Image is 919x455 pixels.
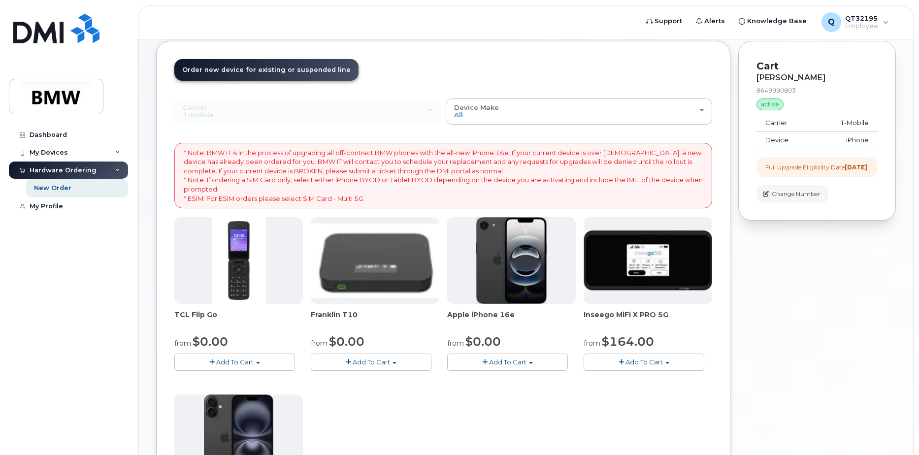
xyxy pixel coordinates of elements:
button: Add To Cart [584,354,704,371]
span: Add To Cart [216,358,254,366]
span: Add To Cart [625,358,663,366]
a: Knowledge Base [732,11,814,31]
small: from [311,339,328,348]
small: from [584,339,600,348]
span: Device Make [454,103,499,111]
span: Change Number [772,190,820,198]
span: Q [828,16,835,28]
span: All [454,111,463,119]
span: Add To Cart [489,358,526,366]
a: Alerts [689,11,732,31]
button: Add To Cart [311,354,431,371]
div: Franklin T10 [311,310,439,329]
span: $164.00 [602,334,654,349]
span: $0.00 [465,334,501,349]
div: active [756,98,784,110]
td: Device [756,131,814,149]
button: Change Number [756,185,828,202]
span: Alerts [704,16,725,26]
td: T-Mobile [814,114,878,132]
span: Employee [845,22,878,30]
button: Add To Cart [447,354,568,371]
strong: [DATE] [845,163,867,171]
img: cut_small_inseego_5G.jpg [584,230,712,291]
span: QT32195 [845,14,878,22]
span: Knowledge Base [747,16,807,26]
img: iphone16e.png [476,217,547,304]
p: Cart [756,59,878,73]
button: Device Make All [446,98,712,124]
div: 8649990803 [756,86,878,95]
div: [PERSON_NAME] [756,73,878,82]
button: Add To Cart [174,354,295,371]
a: Support [639,11,689,31]
span: $0.00 [193,334,228,349]
img: t10.jpg [311,224,439,298]
div: TCL Flip Go [174,310,303,329]
span: $0.00 [329,334,364,349]
iframe: Messenger Launcher [876,412,912,448]
div: QT32195 [815,12,895,32]
div: Inseego MiFi X PRO 5G [584,310,712,329]
p: * Note: BMW IT is in the process of upgrading all off-contract BMW phones with the all-new iPhone... [184,148,703,203]
td: iPhone [814,131,878,149]
span: Add To Cart [353,358,390,366]
img: TCL_FLIP_MODE.jpg [212,217,266,304]
div: Apple iPhone 16e [447,310,576,329]
td: Carrier [756,114,814,132]
div: Full Upgrade Eligibility Date [765,163,867,171]
small: from [174,339,191,348]
small: from [447,339,464,348]
span: Order new device for existing or suspended line [182,66,351,73]
span: Support [655,16,682,26]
